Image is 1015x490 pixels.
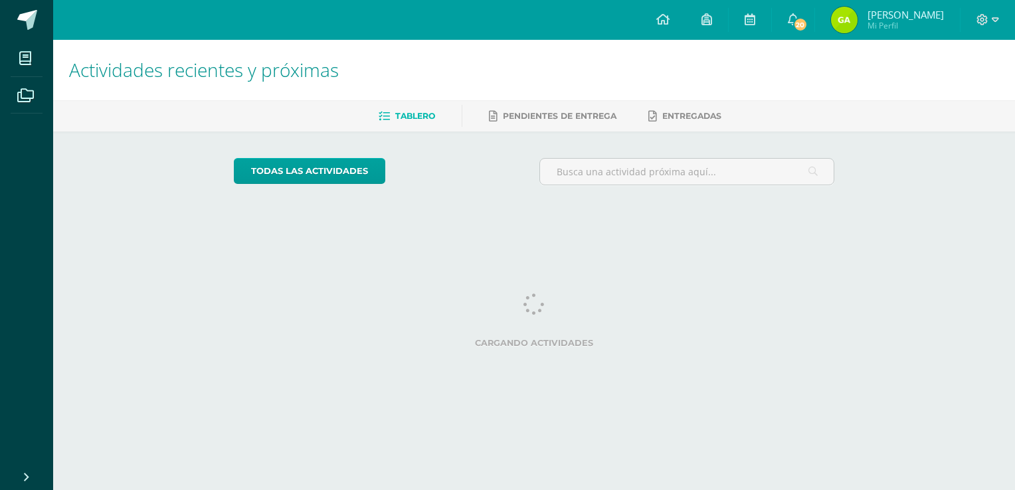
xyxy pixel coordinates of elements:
[489,106,616,127] a: Pendientes de entrega
[234,158,385,184] a: todas las Actividades
[868,20,944,31] span: Mi Perfil
[648,106,721,127] a: Entregadas
[793,17,808,32] span: 20
[395,111,435,121] span: Tablero
[503,111,616,121] span: Pendientes de entrega
[379,106,435,127] a: Tablero
[662,111,721,121] span: Entregadas
[831,7,858,33] img: 91cbc66a3344f4cd5a11d9d315a49126.png
[540,159,834,185] input: Busca una actividad próxima aquí...
[234,338,835,348] label: Cargando actividades
[868,8,944,21] span: [PERSON_NAME]
[69,57,339,82] span: Actividades recientes y próximas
